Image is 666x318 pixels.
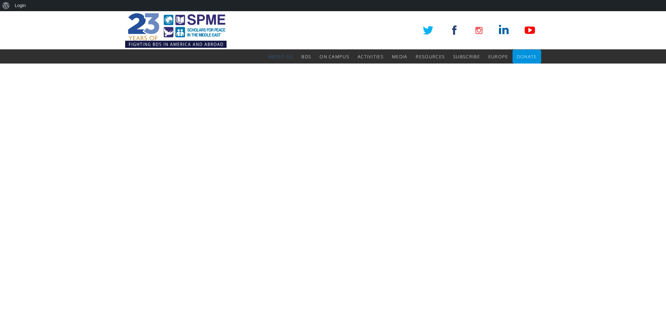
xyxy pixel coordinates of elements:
[268,50,293,64] a: About Us
[320,53,349,60] span: On Campus
[125,11,227,50] img: SPME
[268,53,293,60] span: About Us
[453,53,480,60] span: Subscribe
[392,53,408,60] span: Media
[517,50,537,64] a: Donate
[392,50,408,64] a: Media
[416,50,445,64] a: Resources
[517,53,537,60] span: Donate
[358,53,384,60] span: Activities
[488,53,508,60] span: Europe
[488,50,508,64] a: Europe
[358,50,384,64] a: Activities
[301,53,311,60] span: BDS
[453,50,480,64] a: Subscribe
[301,50,311,64] a: BDS
[320,50,349,64] a: On Campus
[416,53,445,60] span: Resources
